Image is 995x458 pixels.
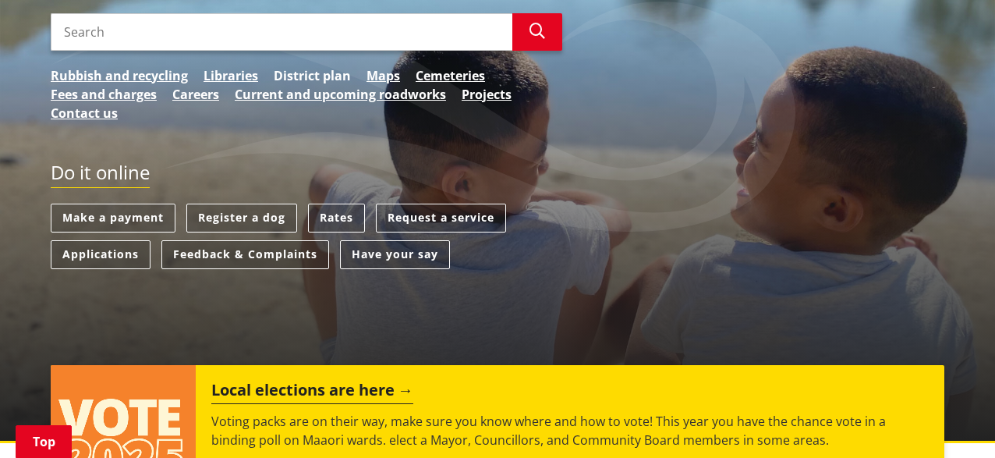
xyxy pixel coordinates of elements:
[923,392,979,449] iframe: Messenger Launcher
[204,66,258,85] a: Libraries
[340,240,450,269] a: Have your say
[51,162,150,189] h2: Do it online
[366,66,400,85] a: Maps
[274,66,351,85] a: District plan
[416,66,485,85] a: Cemeteries
[161,240,329,269] a: Feedback & Complaints
[211,412,929,449] p: Voting packs are on their way, make sure you know where and how to vote! This year you have the c...
[51,66,188,85] a: Rubbish and recycling
[51,85,157,104] a: Fees and charges
[235,85,446,104] a: Current and upcoming roadworks
[51,104,118,122] a: Contact us
[462,85,512,104] a: Projects
[308,204,365,233] a: Rates
[211,381,413,404] h2: Local elections are here
[186,204,297,233] a: Register a dog
[376,204,506,233] a: Request a service
[51,240,150,269] a: Applications
[51,13,512,51] input: Search input
[16,425,72,458] a: Top
[51,204,175,233] a: Make a payment
[172,85,219,104] a: Careers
